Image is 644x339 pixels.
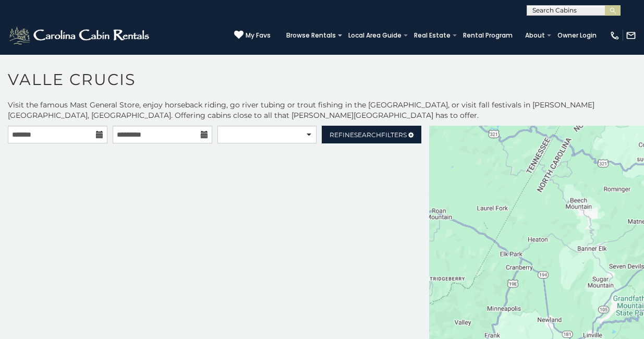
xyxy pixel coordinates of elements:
img: phone-regular-white.png [610,30,620,41]
a: About [520,28,550,43]
span: Refine Filters [330,131,407,139]
a: Owner Login [552,28,602,43]
span: Search [354,131,381,139]
a: RefineSearchFilters [322,126,421,143]
a: Rental Program [458,28,518,43]
a: Real Estate [409,28,456,43]
a: My Favs [234,30,271,41]
a: Local Area Guide [343,28,407,43]
a: Browse Rentals [281,28,341,43]
span: My Favs [246,31,271,40]
img: White-1-2.png [8,25,152,46]
img: mail-regular-white.png [626,30,636,41]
